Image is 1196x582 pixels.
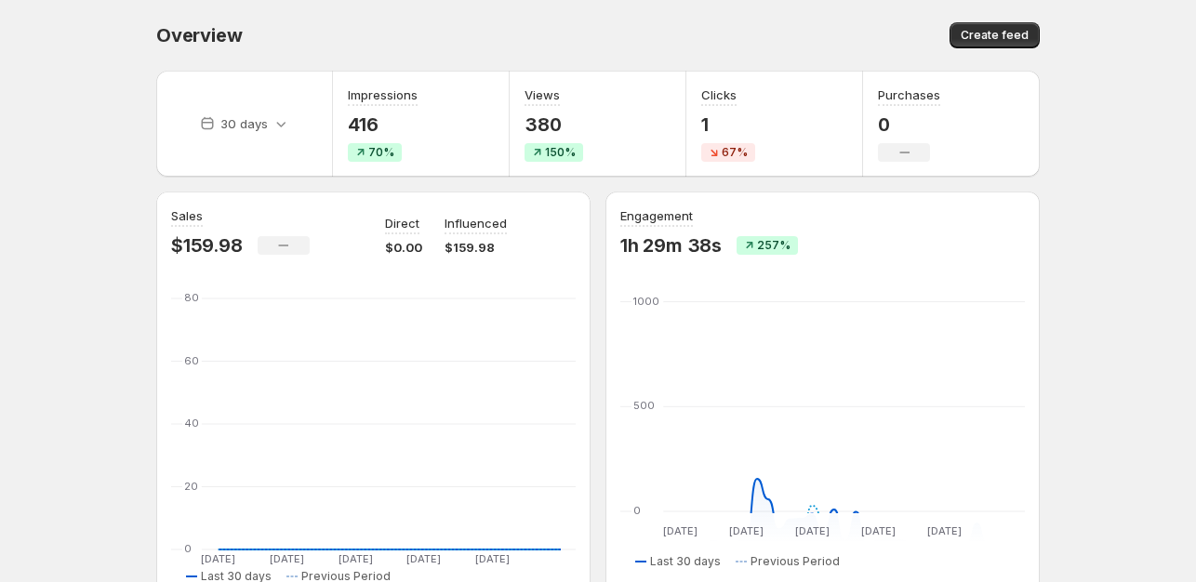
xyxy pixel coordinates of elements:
text: 40 [184,417,199,430]
text: 60 [184,354,199,367]
p: 30 days [220,114,268,133]
p: $159.98 [445,238,507,257]
span: 257% [757,238,791,253]
span: 70% [368,145,394,160]
text: [DATE] [729,524,764,537]
text: [DATE] [663,524,698,537]
text: 20 [184,480,198,493]
h3: Views [525,86,560,104]
text: 0 [184,542,192,555]
p: 1h 29m 38s [620,234,722,257]
text: [DATE] [406,552,441,565]
text: 80 [184,291,199,304]
p: 380 [525,113,583,136]
p: Influenced [445,214,507,232]
text: [DATE] [270,552,304,565]
span: 150% [545,145,576,160]
span: Previous Period [751,554,840,569]
text: 500 [633,399,655,412]
p: 0 [878,113,940,136]
text: [DATE] [201,552,235,565]
text: [DATE] [861,524,896,537]
text: [DATE] [795,524,830,537]
text: [DATE] [339,552,373,565]
p: 416 [348,113,418,136]
span: Last 30 days [650,554,721,569]
text: [DATE] [927,524,962,537]
text: 0 [633,504,641,517]
p: Direct [385,214,419,232]
text: 1000 [633,295,659,308]
span: Create feed [961,28,1029,43]
h3: Purchases [878,86,940,104]
h3: Sales [171,206,203,225]
p: $159.98 [171,234,243,257]
p: 1 [701,113,755,136]
span: Overview [156,24,242,46]
p: $0.00 [385,238,422,257]
text: [DATE] [475,552,510,565]
button: Create feed [950,22,1040,48]
h3: Clicks [701,86,737,104]
h3: Engagement [620,206,693,225]
h3: Impressions [348,86,418,104]
span: 67% [722,145,748,160]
